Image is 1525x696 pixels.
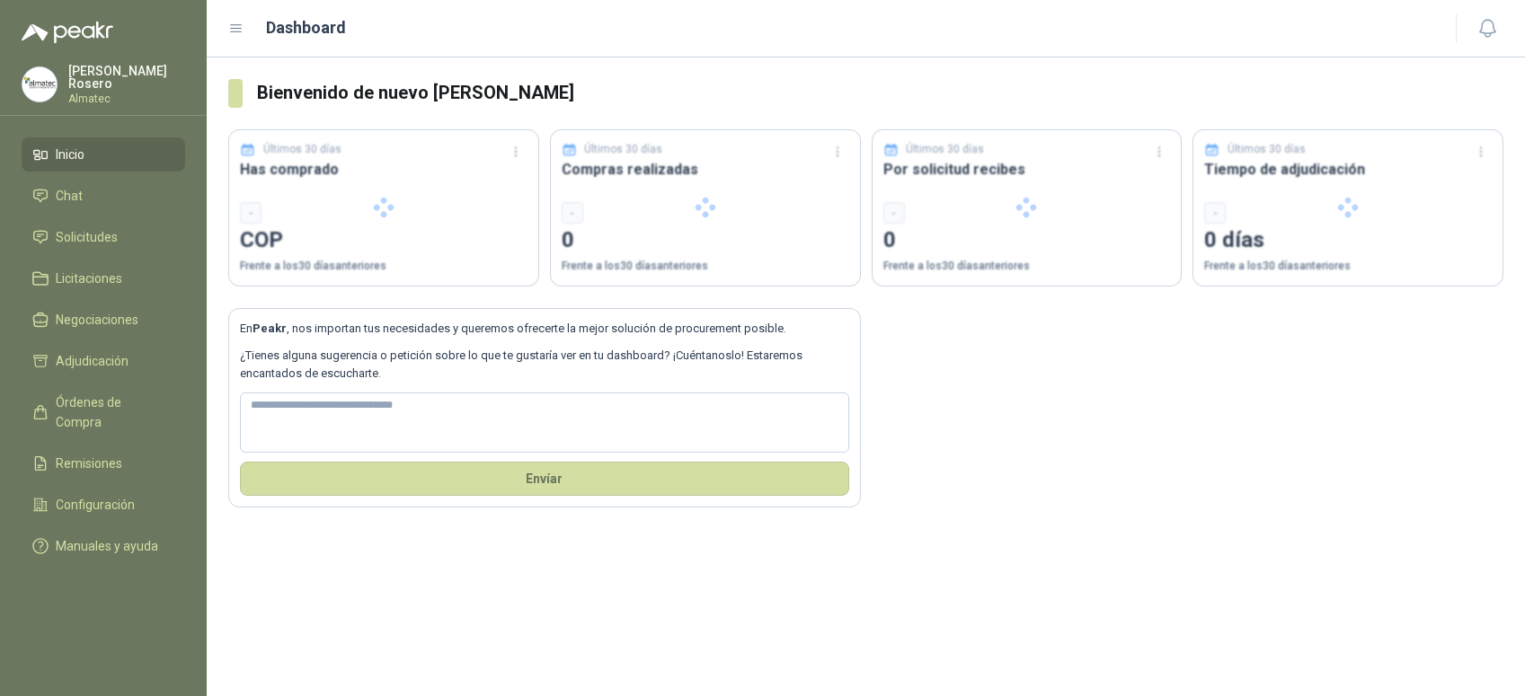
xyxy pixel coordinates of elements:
[22,385,185,439] a: Órdenes de Compra
[253,322,287,335] b: Peakr
[240,320,849,338] p: En , nos importan tus necesidades y queremos ofrecerte la mejor solución de procurement posible.
[266,15,346,40] h1: Dashboard
[56,351,129,371] span: Adjudicación
[22,220,185,254] a: Solicitudes
[68,65,185,90] p: [PERSON_NAME] Rosero
[22,344,185,378] a: Adjudicación
[68,93,185,104] p: Almatec
[56,495,135,515] span: Configuración
[56,227,118,247] span: Solicitudes
[56,145,84,164] span: Inicio
[22,179,185,213] a: Chat
[22,446,185,480] a: Remisiones
[56,269,122,288] span: Licitaciones
[240,347,849,383] p: ¿Tienes alguna sugerencia o petición sobre lo que te gustaría ver en tu dashboard? ¡Cuéntanoslo! ...
[22,529,185,563] a: Manuales y ayuda
[56,186,83,206] span: Chat
[240,462,849,496] button: Envíar
[22,261,185,295] a: Licitaciones
[22,22,113,43] img: Logo peakr
[56,310,138,330] span: Negociaciones
[22,488,185,522] a: Configuración
[56,536,158,556] span: Manuales y ayuda
[56,392,168,432] span: Órdenes de Compra
[257,79,1503,107] h3: Bienvenido de nuevo [PERSON_NAME]
[56,454,122,473] span: Remisiones
[22,67,57,101] img: Company Logo
[22,303,185,337] a: Negociaciones
[22,137,185,172] a: Inicio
